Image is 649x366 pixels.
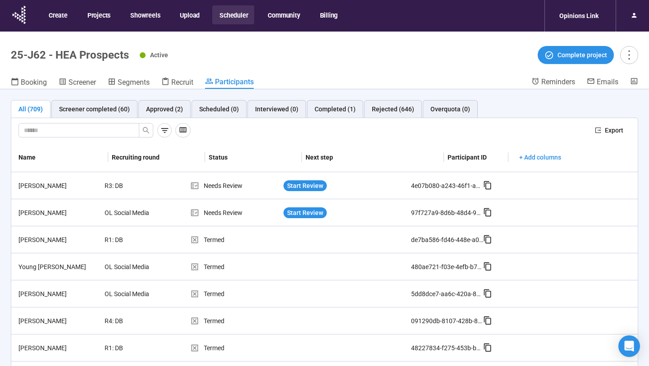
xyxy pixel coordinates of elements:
div: 480ae721-f03e-4efb-b775-85f34bd0c0e0 [411,262,483,272]
button: Projects [80,5,117,24]
div: Needs Review [190,181,280,191]
div: Interviewed (0) [255,104,298,114]
div: Termed [190,235,280,245]
span: Export [605,125,623,135]
span: search [142,127,150,134]
span: export [595,127,601,133]
div: Screener completed (60) [59,104,130,114]
div: R3: DB [101,177,169,194]
div: OL Social Media [101,204,169,221]
button: Create [41,5,74,24]
div: Termed [190,289,280,299]
div: R4: DB [101,312,169,329]
div: [PERSON_NAME] [15,181,101,191]
div: Termed [190,343,280,353]
div: 5dd8dce7-aa6c-420a-866f-7b4765ef2396 [411,289,483,299]
a: Recruit [161,77,193,89]
div: Open Intercom Messenger [618,335,640,357]
a: Segments [108,77,150,89]
button: more [620,46,638,64]
th: Participant ID [444,143,508,172]
span: Active [150,51,168,59]
div: [PERSON_NAME] [15,235,101,245]
div: OL Social Media [101,258,169,275]
div: Approved (2) [146,104,183,114]
th: Name [11,143,108,172]
span: Complete project [558,50,607,60]
div: [PERSON_NAME] [15,289,101,299]
div: OL Social Media [101,285,169,302]
th: Recruiting round [108,143,205,172]
div: [PERSON_NAME] [15,316,101,326]
a: Emails [587,77,618,88]
a: Participants [205,77,254,89]
th: Status [205,143,302,172]
div: Needs Review [190,208,280,218]
a: Reminders [531,77,575,88]
div: Completed (1) [315,104,356,114]
a: Screener [59,77,96,89]
span: Start Review [287,181,323,191]
span: Participants [215,78,254,86]
div: Rejected (646) [372,104,414,114]
button: Scheduler [212,5,254,24]
span: Screener [69,78,96,87]
button: Community [261,5,306,24]
button: Start Review [283,180,327,191]
a: Booking [11,77,47,89]
div: 97f727a9-8d6b-48d4-91d1-4d7b7f466492 [411,208,483,218]
span: Booking [21,78,47,87]
button: Showreels [123,5,166,24]
button: Upload [173,5,206,24]
div: R1: DB [101,339,169,357]
div: 48227834-f275-453b-b79e-33453da3d4d3 [411,343,483,353]
div: Overquota (0) [430,104,470,114]
h1: 25-J62 - HEA Prospects [11,49,129,61]
div: R1: DB [101,231,169,248]
div: Opinions Link [554,7,604,24]
div: Young [PERSON_NAME] [15,262,101,272]
div: 091290db-8107-428b-83d9-5326a14af4c6 [411,316,483,326]
div: de7ba586-fd46-448e-a0c6-23f51e0e71a9 [411,235,483,245]
span: more [623,49,635,61]
th: Next step [302,143,444,172]
button: + Add columns [512,150,568,165]
div: 4e07b080-a243-46f1-a6d6-3efcf1202205 [411,181,483,191]
div: [PERSON_NAME] [15,208,101,218]
button: Complete project [538,46,614,64]
button: exportExport [588,123,631,137]
span: Segments [118,78,150,87]
div: Termed [190,316,280,326]
div: Termed [190,262,280,272]
button: Start Review [283,207,327,218]
span: Recruit [171,78,193,87]
span: Start Review [287,208,323,218]
div: Scheduled (0) [199,104,239,114]
span: + Add columns [519,152,561,162]
div: [PERSON_NAME] [15,343,101,353]
span: Reminders [541,78,575,86]
button: Billing [313,5,344,24]
div: All (709) [18,104,43,114]
button: search [139,123,153,137]
span: Emails [597,78,618,86]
